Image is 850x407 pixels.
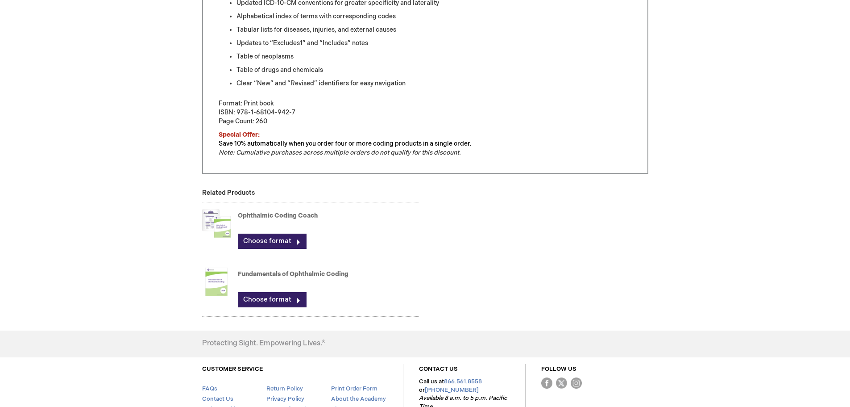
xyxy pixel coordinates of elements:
a: CUSTOMER SERVICE [202,365,263,373]
a: Fundamentals of Ophthalmic Coding [238,270,348,278]
li: Clear “New” and “Revised” identifiers for easy navigation [236,79,632,88]
li: Table of neoplasms [236,52,632,61]
img: Fundamentals of Ophthalmic Coding [202,264,231,300]
a: FOLLOW US [541,365,576,373]
a: About the Academy [331,395,386,403]
p: Format: Print book ISBN: 978-1-68104-942-7 Page Count: 260 [219,99,632,126]
a: [PHONE_NUMBER] [425,386,479,394]
img: Facebook [541,378,552,389]
img: Ophthalmic Coding Coach [202,206,231,241]
li: Alphabetical index of terms with corresponding codes [236,12,632,21]
a: Privacy Policy [266,395,304,403]
h4: Protecting Sight. Empowering Lives.® [202,340,325,348]
a: Contact Us [202,395,233,403]
li: Table of drugs and chemicals [236,66,632,75]
a: Ophthalmic Coding Coach [238,212,318,219]
a: Print Order Form [331,385,377,392]
a: Return Policy [266,385,303,392]
a: Choose format [238,292,307,307]
img: instagram [571,378,582,389]
img: Twitter [556,378,567,389]
a: CONTACT US [419,365,458,373]
span: Special Offer: [219,131,260,138]
span: Save 10% automatically when you order four or more coding products in a single order. [219,140,472,147]
li: Updates to “Excludes1” and “Includes” notes [236,39,632,48]
li: Tabular lists for diseases, injuries, and external causes [236,25,632,34]
a: FAQs [202,385,217,392]
strong: Related Products [202,189,255,197]
em: Note: Cumulative purchases across multiple orders do not qualify for this discount. [219,149,461,156]
a: 866.561.8558 [444,378,482,385]
a: Choose format [238,234,307,249]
